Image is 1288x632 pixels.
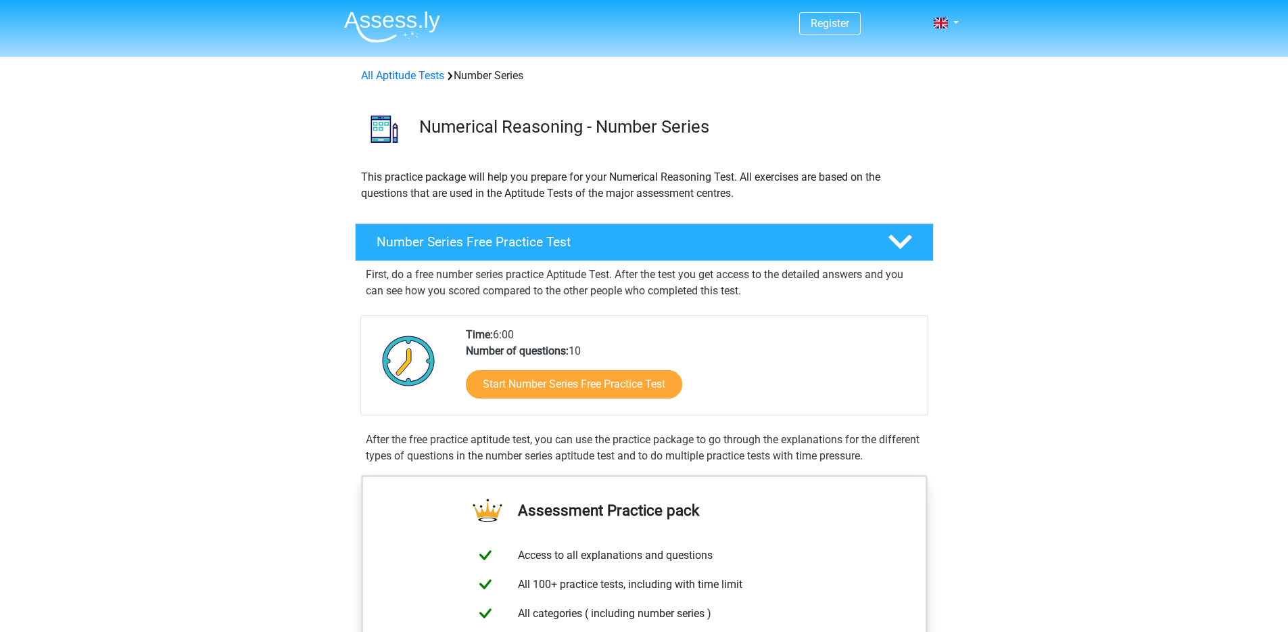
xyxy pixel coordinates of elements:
a: Number Series Free Practice Test [350,223,939,261]
a: All Aptitude Tests [361,69,444,82]
p: This practice package will help you prepare for your Numerical Reasoning Test. All exercises are ... [361,169,928,202]
img: Assessly [344,11,440,43]
div: Number Series [356,68,933,84]
div: After the free practice aptitude test, you can use the practice package to go through the explana... [360,432,928,464]
a: Register [811,17,849,30]
b: Number of questions: [466,344,569,357]
b: Time: [466,328,493,341]
div: 6:00 10 [456,327,927,415]
img: Clock [375,327,443,394]
p: First, do a free number series practice Aptitude Test. After the test you get access to the detai... [366,267,923,299]
h3: Numerical Reasoning - Number Series [419,116,923,137]
img: number series [356,100,413,158]
a: Start Number Series Free Practice Test [466,370,682,399]
h4: Number Series Free Practice Test [377,234,866,250]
